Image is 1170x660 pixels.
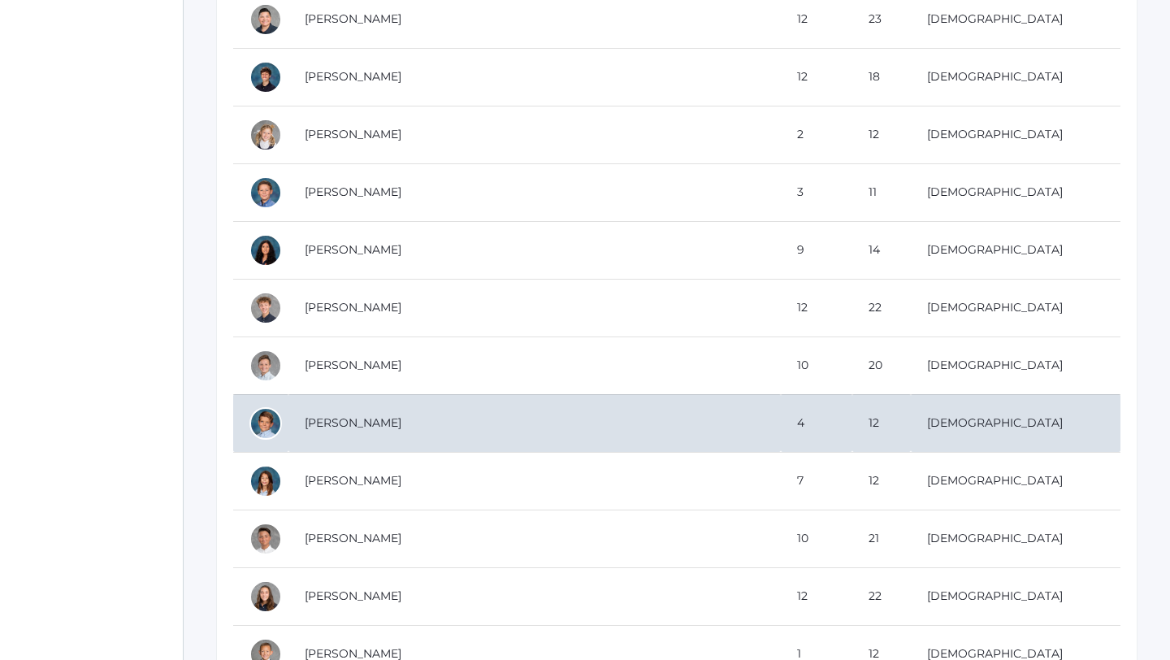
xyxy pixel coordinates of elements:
td: [DEMOGRAPHIC_DATA] [911,221,1120,279]
td: [DEMOGRAPHIC_DATA] [911,48,1120,106]
td: [DEMOGRAPHIC_DATA] [911,337,1120,394]
td: 12 [852,452,910,510]
td: 2 [781,106,853,163]
td: 22 [852,279,910,337]
td: 3 [781,163,853,221]
td: 18 [852,48,910,106]
td: 12 [852,394,910,452]
td: [PERSON_NAME] [288,279,781,337]
div: Nevaeh Torok [249,234,282,267]
td: 7 [781,452,853,510]
td: [PERSON_NAME] [288,567,781,625]
td: 4 [781,394,853,452]
td: 11 [852,163,910,221]
td: [PERSON_NAME] [288,48,781,106]
div: Brandon Taitai [249,3,282,36]
td: [PERSON_NAME] [288,337,781,394]
td: [PERSON_NAME] [288,452,781,510]
td: 21 [852,510,910,567]
td: [DEMOGRAPHIC_DATA] [911,394,1120,452]
div: Cal Vasso [249,407,282,440]
td: [PERSON_NAME] [288,221,781,279]
div: Jaden Tucker [249,350,282,382]
td: 20 [852,337,910,394]
div: Seth Viso [249,523,282,555]
td: 12 [781,48,853,106]
td: [PERSON_NAME] [288,106,781,163]
td: [DEMOGRAPHIC_DATA] [911,279,1120,337]
div: Joshua Tucker [249,292,282,324]
div: Grace Viso [249,580,282,613]
td: [PERSON_NAME] [288,510,781,567]
td: [DEMOGRAPHIC_DATA] [911,452,1120,510]
td: 14 [852,221,910,279]
div: Ben Tapia [249,61,282,93]
td: 12 [781,279,853,337]
td: 10 [781,510,853,567]
td: 9 [781,221,853,279]
td: [DEMOGRAPHIC_DATA] [911,567,1120,625]
td: [PERSON_NAME] [288,163,781,221]
td: 22 [852,567,910,625]
div: Benjamin Tejeda [249,176,282,209]
div: Kaleigh Veenendaal [249,465,282,497]
td: [DEMOGRAPHIC_DATA] [911,106,1120,163]
div: Scarlett Taylor [249,119,282,151]
td: [DEMOGRAPHIC_DATA] [911,163,1120,221]
td: 10 [781,337,853,394]
td: 12 [781,567,853,625]
td: [PERSON_NAME] [288,394,781,452]
td: [DEMOGRAPHIC_DATA] [911,510,1120,567]
td: 12 [852,106,910,163]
